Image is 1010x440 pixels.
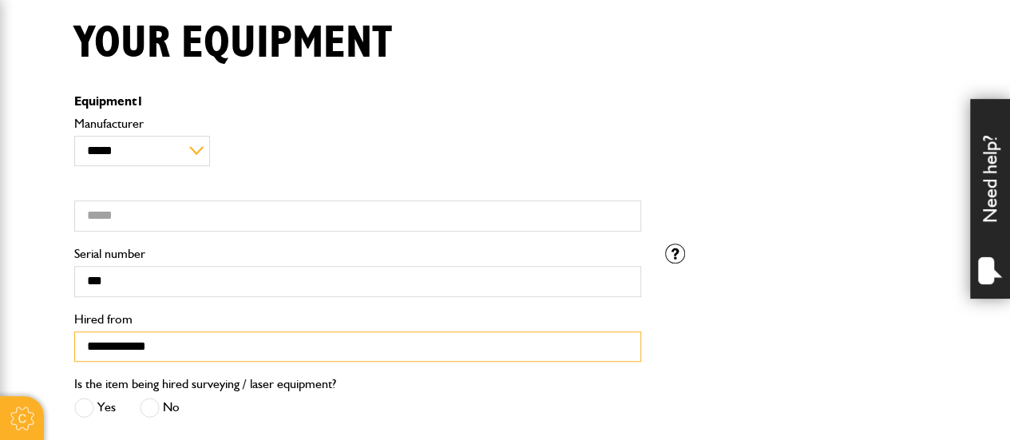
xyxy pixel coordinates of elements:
label: Serial number [74,248,641,260]
label: Yes [74,398,116,418]
label: No [140,398,180,418]
label: Manufacturer [74,117,641,130]
h1: Your equipment [74,17,392,70]
label: Is the item being hired surveying / laser equipment? [74,378,336,390]
label: Hired from [74,313,641,326]
span: 1 [137,93,144,109]
div: Need help? [970,99,1010,299]
p: Equipment [74,95,641,108]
